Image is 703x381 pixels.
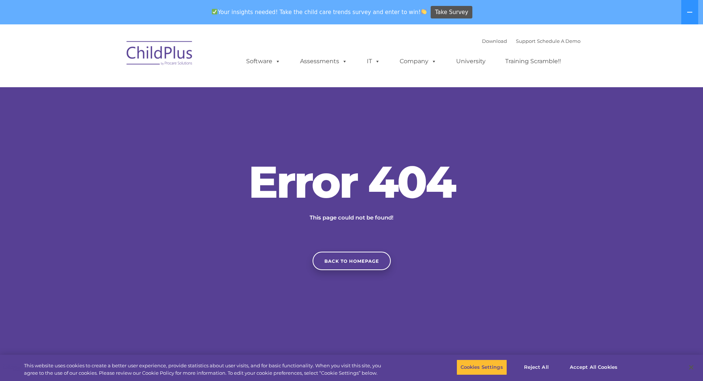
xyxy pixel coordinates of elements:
[359,54,387,69] a: IT
[482,38,580,44] font: |
[123,36,197,73] img: ChildPlus by Procare Solutions
[239,54,288,69] a: Software
[212,9,217,14] img: ✅
[241,160,462,204] h2: Error 404
[24,362,387,377] div: This website uses cookies to create a better user experience, provide statistics about user visit...
[516,38,535,44] a: Support
[513,360,559,375] button: Reject All
[435,6,468,19] span: Take Survey
[313,252,391,270] a: Back to homepage
[421,9,427,14] img: 👏
[683,359,699,375] button: Close
[209,5,430,19] span: Your insights needed! Take the child care trends survey and enter to win!
[537,38,580,44] a: Schedule A Demo
[456,360,507,375] button: Cookies Settings
[498,54,568,69] a: Training Scramble!!
[274,213,429,222] p: This page could not be found!
[293,54,355,69] a: Assessments
[566,360,621,375] button: Accept All Cookies
[449,54,493,69] a: University
[482,38,507,44] a: Download
[431,6,472,19] a: Take Survey
[392,54,444,69] a: Company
